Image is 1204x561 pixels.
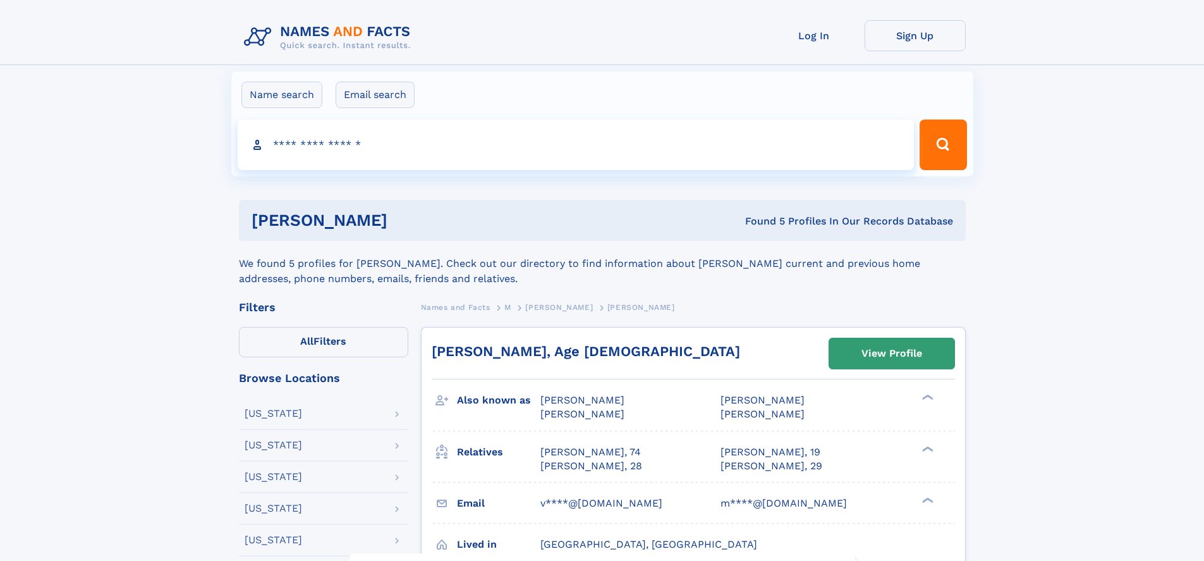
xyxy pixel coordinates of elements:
[245,503,302,514] div: [US_STATE]
[920,120,966,170] button: Search Button
[540,445,641,459] a: [PERSON_NAME], 74
[525,299,593,315] a: [PERSON_NAME]
[245,440,302,450] div: [US_STATE]
[336,82,415,108] label: Email search
[721,459,822,473] a: [PERSON_NAME], 29
[239,327,408,357] label: Filters
[457,390,540,411] h3: Also known as
[861,339,922,368] div: View Profile
[239,373,408,384] div: Browse Locations
[540,394,624,406] span: [PERSON_NAME]
[721,394,805,406] span: [PERSON_NAME]
[457,493,540,514] h3: Email
[239,20,421,54] img: Logo Names and Facts
[919,445,934,453] div: ❯
[607,303,675,312] span: [PERSON_NAME]
[525,303,593,312] span: [PERSON_NAME]
[241,82,322,108] label: Name search
[457,534,540,555] h3: Lived in
[721,445,820,459] a: [PERSON_NAME], 19
[865,20,966,51] a: Sign Up
[245,535,302,545] div: [US_STATE]
[300,335,313,347] span: All
[457,441,540,463] h3: Relatives
[919,496,934,504] div: ❯
[245,472,302,482] div: [US_STATE]
[829,338,954,369] a: View Profile
[540,408,624,420] span: [PERSON_NAME]
[919,393,934,402] div: ❯
[540,459,642,473] a: [PERSON_NAME], 28
[252,213,566,228] h1: [PERSON_NAME]
[432,343,740,359] a: [PERSON_NAME], Age [DEMOGRAPHIC_DATA]
[421,299,490,315] a: Names and Facts
[763,20,865,51] a: Log In
[238,120,915,170] input: search input
[504,299,511,315] a: M
[566,214,953,228] div: Found 5 Profiles In Our Records Database
[239,302,408,313] div: Filters
[239,241,966,287] div: We found 5 profiles for [PERSON_NAME]. Check out our directory to find information about [PERSON_...
[721,408,805,420] span: [PERSON_NAME]
[540,538,757,550] span: [GEOGRAPHIC_DATA], [GEOGRAPHIC_DATA]
[504,303,511,312] span: M
[245,409,302,419] div: [US_STATE]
